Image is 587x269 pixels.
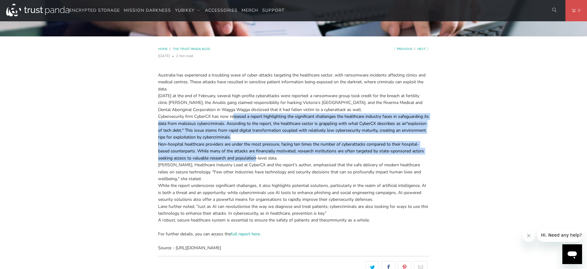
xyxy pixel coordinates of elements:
[231,231,260,237] a: full report here
[175,3,201,18] summary: YubiKey
[562,244,582,264] iframe: Button to launch messaging window
[158,52,170,59] span: [DATE]
[369,217,370,223] span: .
[268,197,270,202] span: s
[242,3,258,18] a: Merch
[205,7,238,13] span: Accessories
[576,7,581,14] span: 0
[537,228,582,242] iframe: Message from company
[260,231,261,237] span: .
[176,52,193,59] span: 2 min read
[158,217,325,223] span: A robust, secure healthcare system is essential to ensure the safety of patients and the
[158,162,421,182] span: [PERSON_NAME], Healthcare Industry Lead at CyberCX and the report’s author, emphasised that the s...
[418,47,429,51] a: Next
[158,183,426,202] span: While the report underscores significant challenges, it also highlights potential solutions, part...
[158,141,424,161] span: Non-hospital healthcare providers are under the most pressure, facing ten times the number of cyb...
[175,7,194,13] span: YubiKey
[262,7,284,13] span: Support
[158,72,426,85] span: Australia has experienced a troubling wave of cyber-attacks targeting the healthcare sector, with...
[393,47,413,51] a: Previous
[158,79,423,92] span: s. These attacks have resulted in sensitive patient information being exposed on the darknet, whe...
[158,93,422,113] span: [DATE] at the end of February, several high-profile cyberattacks were reported: a ransomware grou...
[169,47,172,51] span: /
[173,47,210,51] a: The Trust Panda Blog
[270,197,373,202] span: ations to rapidly improve their cybersecurity defenses.
[523,230,535,242] iframe: Close message
[205,3,238,18] a: Accessories
[158,47,168,51] span: Home
[183,79,185,85] span: e
[158,121,426,140] span: "explosion of tech debt." This issue stems from rapid digital transformation coupled with relativ...
[158,245,221,251] span: Source - [URL][DOMAIN_NAME]
[158,204,428,216] span: e the way we diagnose and treat patients; cybercriminals are also looking for ways to use this te...
[325,217,369,223] span: community as a whole
[124,7,171,13] span: Mission Darkness
[69,3,120,18] a: Encrypted Storage
[158,114,429,126] span: Cybersecurity firm CyberCX has now released a report highlighting the significant challenges the ...
[158,231,231,237] span: For further details, you can access the
[242,7,258,13] span: Merch
[262,3,284,18] a: Support
[69,7,120,13] span: Encrypted Storage
[246,204,248,209] span: s
[158,204,246,209] span: Lane further noted, “Just as AI can revolutioni
[69,3,284,18] nav: Translation missing: en.navigation.header.main_nav
[124,3,171,18] a: Mission Darkness
[6,4,69,16] img: Trust Panda Australia
[414,47,417,51] span: /
[158,47,169,51] a: Home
